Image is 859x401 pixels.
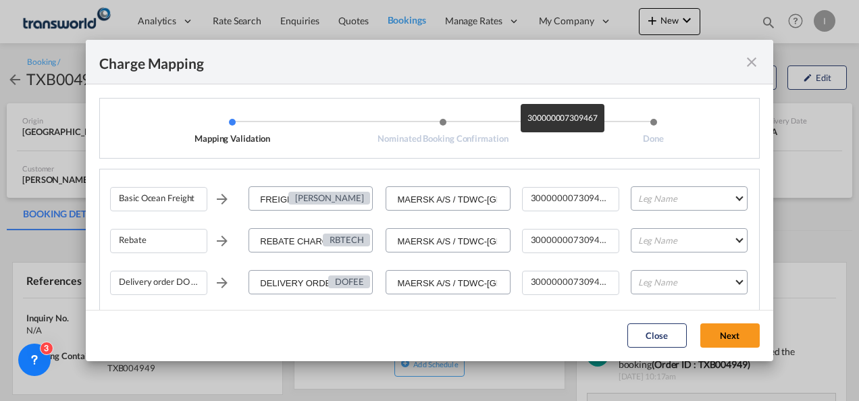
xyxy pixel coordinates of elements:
md-input-container: MAERSK A/S / TDWC-DUBAI [384,269,511,298]
md-input-container: MAERSK A/S / TDWC-DUBAI [384,185,511,215]
div: RBTECH [323,234,370,246]
div: 300000007309467 [522,271,619,295]
body: Editor, editor4 [14,14,234,28]
input: Enter Charge name [250,187,372,211]
md-select: Leg Name [631,228,748,252]
div: [PERSON_NAME] [288,192,371,204]
md-dialog: Mapping ValidationNominated Booking ... [86,40,773,360]
input: Enter Charge name [250,229,372,253]
md-icon: icon-arrow-right [214,191,230,207]
input: Select Service Provider [387,271,509,295]
md-icon: icon-arrow-right [214,275,230,291]
input: Enter Charge name [250,271,372,295]
div: 300000007309467 [522,229,619,253]
md-icon: icon-close fg-AAA8AD cursor [744,54,760,70]
div: Basic Ocean Freight [110,187,207,211]
div: 300000007309467 [522,187,619,211]
div: DOFEE [328,275,371,288]
md-select: Leg Name [631,186,748,211]
md-input-container: MAERSK A/S / TDWC-DUBAI [384,227,511,257]
md-input-container: DELIVERY ORDER FEE [247,269,374,298]
div: Delivery order DO fee [110,271,207,295]
md-tooltip: 300000007309467 [521,104,604,132]
button: Close [627,323,687,348]
input: Select Service Provider [387,229,509,253]
input: Select Service Provider [387,187,509,211]
div: Rebate [110,229,207,253]
md-input-container: FREIGHT CHARGES [247,185,374,215]
md-icon: icon-arrow-right [214,233,230,249]
md-select: Leg Name [631,270,748,294]
li: Done [548,117,759,144]
li: Nominated Booking Confirmation [338,117,548,144]
div: Charge Mapping [99,53,204,70]
button: Next [700,323,760,348]
li: Mapping Validation [127,117,338,144]
md-input-container: REBATE CHARGES [247,227,374,257]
